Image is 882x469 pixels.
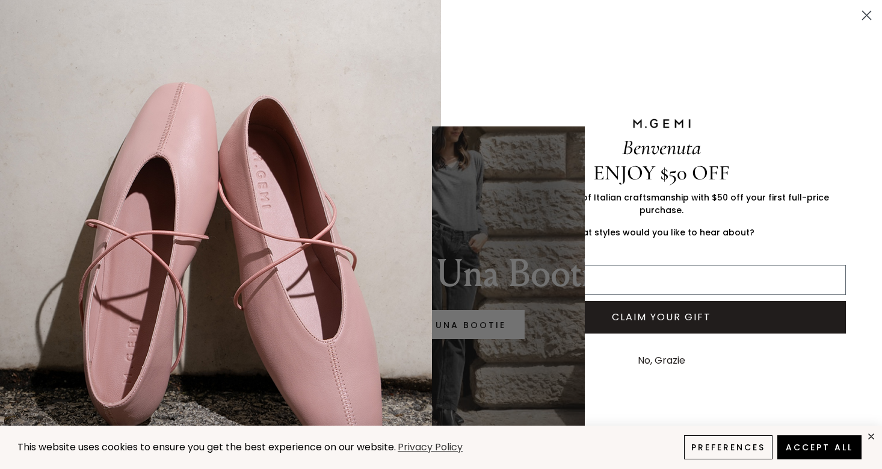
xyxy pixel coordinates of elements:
[495,191,829,216] span: Discover the magic of Italian craftsmanship with $50 off your first full-price purchase.
[622,135,701,160] span: Benvenuta
[632,346,691,376] button: No, Grazie
[866,432,876,441] div: close
[856,5,877,26] button: Close dialog
[396,440,464,455] a: Privacy Policy (opens in a new tab)
[684,435,773,459] button: Preferences
[632,118,692,129] img: M.GEMI
[777,435,862,459] button: Accept All
[477,265,846,295] input: Email Address
[17,440,396,454] span: This website uses cookies to ensure you get the best experience on our website.
[477,301,846,334] button: CLAIM YOUR GIFT
[593,160,730,185] span: ENJOY $50 OFF
[569,226,754,238] span: What styles would you like to hear about?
